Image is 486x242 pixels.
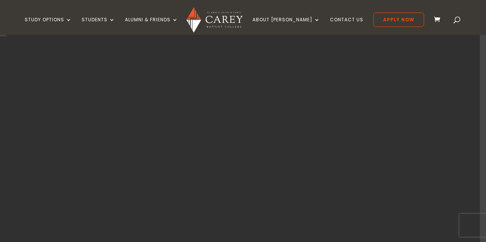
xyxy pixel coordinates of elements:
a: Apply Now [373,13,424,27]
a: Contact Us [330,17,363,35]
a: Study Options [25,17,72,35]
a: Students [82,17,115,35]
img: Carey Baptist College [186,7,242,33]
a: Alumni & Friends [125,17,178,35]
a: About [PERSON_NAME] [252,17,320,35]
